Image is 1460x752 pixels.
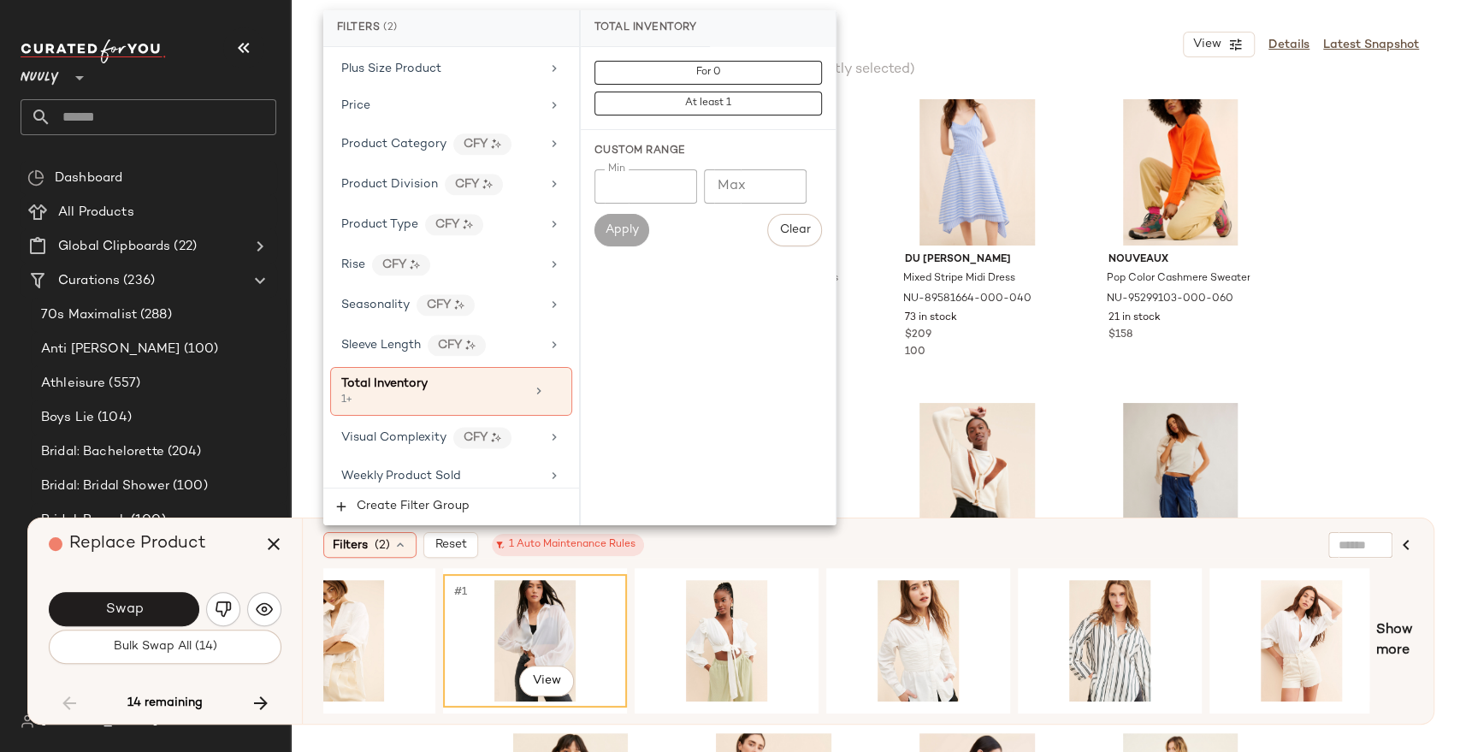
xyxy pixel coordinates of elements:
div: Filters [323,10,579,47]
span: (100) [180,340,219,359]
span: (22) [170,237,197,257]
div: 1 Auto Maintenance Rules [500,537,635,553]
span: Global Clipboards [58,237,170,257]
span: 73 in stock [905,311,957,326]
span: (100) [169,477,208,496]
span: (100) [127,511,166,530]
span: For 0 [695,67,721,79]
span: Reset [434,538,467,552]
span: (104) [94,408,132,428]
span: All Products [58,203,134,222]
img: ai.DGldD1NL.svg [463,219,473,229]
span: 21 in stock [1108,311,1160,326]
span: #1 [452,583,470,601]
button: Reset [423,532,478,558]
button: At least 1 [594,92,822,115]
button: View [519,666,574,696]
span: (557) [105,374,140,394]
span: Nuuly [21,58,59,89]
img: svg%3e [27,169,44,187]
img: 89221345_010_b [1024,580,1196,702]
img: cfy_white_logo.C9jOOHJF.svg [21,39,166,63]
span: (1 currently selected) [778,60,915,80]
div: 1+ [341,393,512,408]
img: ai.DGldD1NL.svg [482,179,493,189]
div: CFY [453,427,511,448]
div: CFY [425,214,483,235]
span: Seasonality [341,299,410,311]
span: Bulk Swap All (14) [113,640,217,654]
span: Swap [104,601,143,618]
button: Create Filter Group [323,489,579,525]
span: Bridal: Bachelorette [41,442,164,462]
img: 67588814_015_b4 [891,403,1063,576]
a: Details [1268,36,1309,54]
button: For 0 [594,61,822,85]
div: CFY [372,254,430,275]
span: Product Type [341,218,418,231]
span: Dashboard [55,169,122,188]
span: Total Inventory [341,377,428,390]
a: Latest Snapshot [1323,36,1419,54]
span: Anti [PERSON_NAME] [41,340,180,359]
span: $158 [1108,328,1132,343]
img: ai.DGldD1NL.svg [454,299,464,310]
img: svg%3e [256,601,273,618]
img: ai.DGldD1NL.svg [410,259,420,269]
div: Custom Range [594,144,822,159]
div: CFY [417,294,475,316]
img: 97182091_040_b [1094,403,1266,576]
span: View [1192,38,1221,51]
img: 88415799_010_b [832,580,1004,702]
span: Boys Lie [41,408,94,428]
img: ai.DGldD1NL.svg [491,139,501,149]
span: Athleisure [41,374,105,394]
span: (2) [383,21,398,36]
span: $209 [905,328,931,343]
img: svg%3e [21,714,34,728]
span: 100 [905,346,925,358]
span: (2) [375,536,390,554]
span: Visual Complexity [341,431,446,444]
span: 70s Maximalist [41,305,137,325]
button: View [1183,32,1255,57]
div: CFY [445,174,503,195]
span: Product Category [341,138,446,151]
img: ai.DGldD1NL.svg [491,432,501,442]
span: At least 1 [684,98,731,110]
span: Weekly Product Sold [341,470,461,483]
img: 67216697_010_b4 [641,580,813,702]
span: Bridal: Brunch [41,511,127,530]
img: ai.DGldD1NL.svg [465,340,476,350]
span: Price [341,99,370,112]
button: Bulk Swap All (14) [49,630,281,664]
span: Create Filter Group [356,500,470,513]
div: Total Inventory [581,10,711,47]
span: (204) [164,442,202,462]
span: Mixed Stripe Midi Dress [903,271,1015,287]
img: svg%3e [215,601,232,618]
span: Clear [778,223,810,237]
div: CFY [453,133,511,155]
span: NU-95299103-000-060 [1106,292,1232,307]
img: 83279620_010_b4 [449,580,621,702]
span: Filters [333,536,368,554]
span: 14 remaining [127,696,203,711]
span: Show more [1376,620,1413,661]
span: Curations [58,271,120,291]
span: Nouveaux [1108,252,1252,268]
span: Du [PERSON_NAME] [905,252,1049,268]
span: (236) [120,271,155,291]
span: Product Division [341,178,438,191]
span: Rise [341,258,365,271]
span: Replace Product [69,535,206,553]
span: NU-89581664-000-040 [903,292,1031,307]
span: Plus Size Product [341,62,441,75]
span: Bridal: Bridal Shower [41,477,169,496]
span: (288) [137,305,172,325]
span: Sleeve Length [341,339,421,352]
span: View [531,674,560,688]
div: CFY [428,335,486,356]
button: Clear [767,214,822,246]
span: Pop Color Cashmere Sweater [1106,271,1250,287]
